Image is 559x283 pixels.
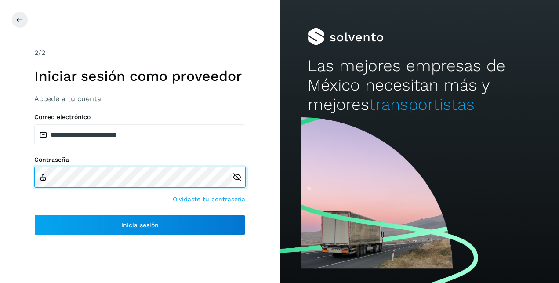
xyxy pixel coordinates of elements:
h3: Accede a tu cuenta [34,94,245,103]
span: 2 [34,48,38,57]
div: /2 [34,47,245,58]
h2: Las mejores empresas de México necesitan más y mejores [308,56,531,115]
span: Inicia sesión [121,222,159,228]
a: Olvidaste tu contraseña [173,195,245,204]
label: Correo electrónico [34,113,245,121]
button: Inicia sesión [34,214,245,236]
label: Contraseña [34,156,245,163]
h1: Iniciar sesión como proveedor [34,68,245,84]
span: transportistas [369,95,475,114]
